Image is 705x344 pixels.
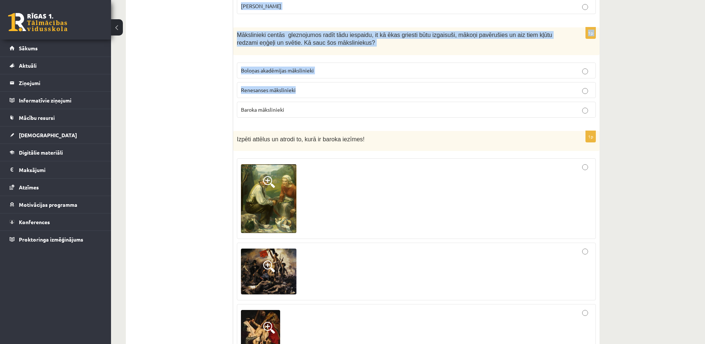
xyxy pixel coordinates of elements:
a: Sākums [10,40,102,57]
img: 2.png [241,249,296,294]
a: Motivācijas programma [10,196,102,213]
span: Digitālie materiāli [19,149,63,156]
a: Informatīvie ziņojumi [10,92,102,109]
span: Baroka mākslinieki [241,106,284,113]
span: Atzīmes [19,184,39,190]
input: Renesanses mākslinieki [582,88,588,94]
img: 1.png [241,164,296,233]
span: Proktoringa izmēģinājums [19,236,83,243]
span: [DEMOGRAPHIC_DATA] [19,132,77,138]
legend: Ziņojumi [19,74,102,91]
a: Rīgas 1. Tālmācības vidusskola [8,13,67,31]
legend: Maksājumi [19,161,102,178]
span: [PERSON_NAME] [241,3,281,9]
a: Konferences [10,213,102,230]
p: 1p [585,131,596,142]
span: Konferences [19,219,50,225]
span: Aktuāli [19,62,37,69]
span: Motivācijas programma [19,201,77,208]
input: [PERSON_NAME] [582,4,588,10]
legend: Informatīvie ziņojumi [19,92,102,109]
span: Izpēti attēlus un atrodi to, kurā ir baroka iezīmes! [237,136,365,142]
span: Sākums [19,45,38,51]
a: [DEMOGRAPHIC_DATA] [10,127,102,144]
span: Boloņas akadēmijas mākslinieki [241,67,314,74]
span: Mākslinieki centās gleznojumos radīt tādu iespaidu, it kā ēkas griesti būtu izgaisuši, mākoņi pav... [237,32,552,46]
a: Maksājumi [10,161,102,178]
a: Proktoringa izmēģinājums [10,231,102,248]
input: Baroka mākslinieki [582,108,588,114]
a: Atzīmes [10,179,102,196]
a: Digitālie materiāli [10,144,102,161]
p: 1p [585,27,596,39]
a: Aktuāli [10,57,102,74]
a: Mācību resursi [10,109,102,126]
input: Boloņas akadēmijas mākslinieki [582,68,588,74]
span: Renesanses mākslinieki [241,87,296,93]
a: Ziņojumi [10,74,102,91]
span: Mācību resursi [19,114,55,121]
